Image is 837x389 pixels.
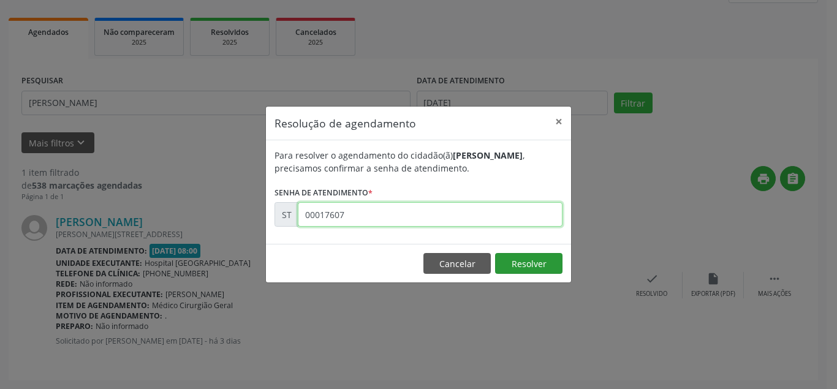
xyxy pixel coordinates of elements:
[275,183,373,202] label: Senha de atendimento
[495,253,562,274] button: Resolver
[453,149,523,161] b: [PERSON_NAME]
[547,107,571,137] button: Close
[423,253,491,274] button: Cancelar
[275,202,298,227] div: ST
[275,149,562,175] div: Para resolver o agendamento do cidadão(ã) , precisamos confirmar a senha de atendimento.
[275,115,416,131] h5: Resolução de agendamento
